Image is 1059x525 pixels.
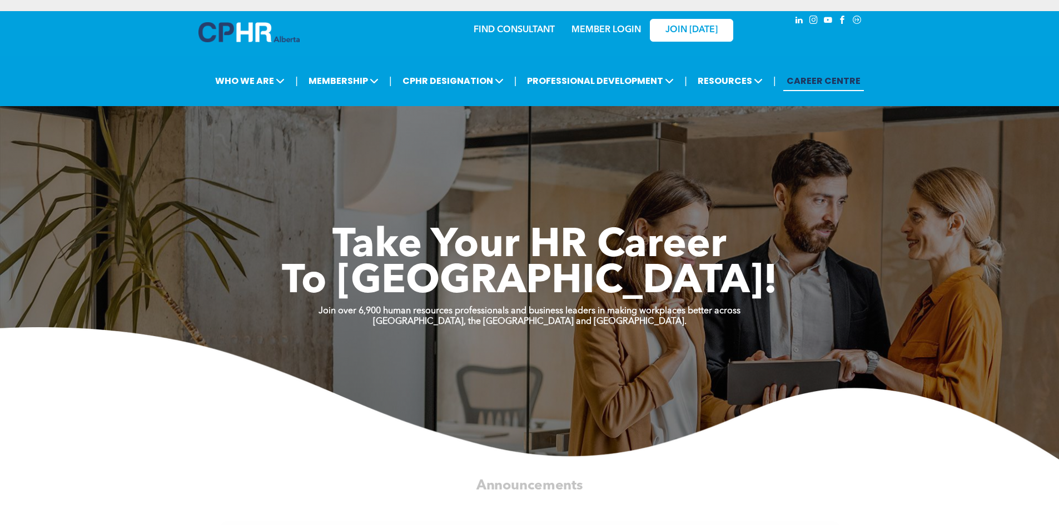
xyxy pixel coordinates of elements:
a: facebook [837,14,849,29]
span: To [GEOGRAPHIC_DATA]! [282,262,778,302]
span: Announcements [476,479,583,492]
span: JOIN [DATE] [665,25,718,36]
a: CAREER CENTRE [783,71,864,91]
span: CPHR DESIGNATION [399,71,507,91]
li: | [514,69,517,92]
li: | [684,69,687,92]
li: | [773,69,776,92]
a: Social network [851,14,863,29]
img: A blue and white logo for cp alberta [198,22,300,42]
a: JOIN [DATE] [650,19,733,42]
a: MEMBER LOGIN [571,26,641,34]
li: | [295,69,298,92]
a: FIND CONSULTANT [474,26,555,34]
span: PROFESSIONAL DEVELOPMENT [524,71,677,91]
span: WHO WE ARE [212,71,288,91]
a: instagram [808,14,820,29]
span: MEMBERSHIP [305,71,382,91]
li: | [389,69,392,92]
span: Take Your HR Career [332,226,727,266]
span: RESOURCES [694,71,766,91]
strong: [GEOGRAPHIC_DATA], the [GEOGRAPHIC_DATA] and [GEOGRAPHIC_DATA]. [373,317,687,326]
a: youtube [822,14,834,29]
a: linkedin [793,14,806,29]
strong: Join over 6,900 human resources professionals and business leaders in making workplaces better ac... [319,307,740,316]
